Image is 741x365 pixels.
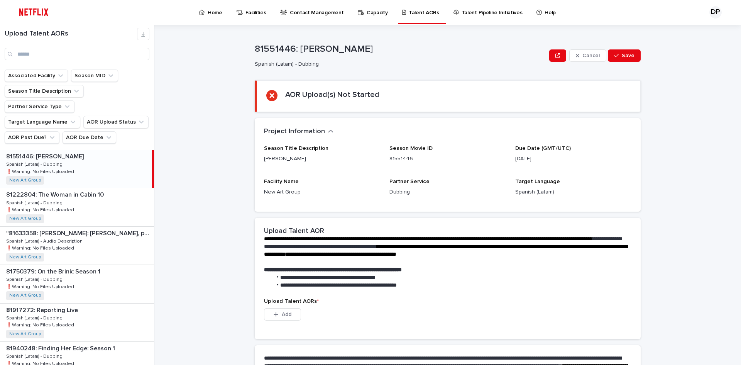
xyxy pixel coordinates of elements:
h2: Upload Talent AOR [264,227,324,236]
button: AOR Due Date [63,131,116,144]
a: New Art Group [9,293,41,298]
p: Spanish (Latam) - Dubbing [6,314,64,321]
span: Partner Service [389,179,430,184]
p: 81917272: Reporting Live [6,305,80,314]
p: Spanish (Latam) - Dubbing [6,160,64,167]
span: Cancel [582,53,600,58]
input: Search [5,48,149,60]
a: New Art Group [9,178,41,183]
button: AOR Past Due? [5,131,59,144]
p: Spanish (Latam) [515,188,631,196]
span: Upload Talent AORs [264,299,319,304]
p: Spanish (Latam) - Dubbing [6,275,64,282]
p: Spanish (Latam) - Dubbing [255,61,543,68]
p: Spanish (Latam) - Audio Description [6,237,84,244]
p: ❗️Warning: No Files Uploaded [6,206,76,213]
p: 81551446: [PERSON_NAME] [6,151,85,160]
span: Save [622,53,634,58]
span: Facility Name [264,179,299,184]
a: New Art Group [9,331,41,337]
button: Partner Service Type [5,100,74,113]
span: Season Title Description [264,146,328,151]
p: New Art Group [264,188,380,196]
p: 81551446: [PERSON_NAME] [255,44,546,55]
h1: Upload Talent AORs [5,30,137,38]
button: Cancel [569,49,606,62]
button: Save [608,49,641,62]
button: AOR Upload Status [83,116,149,128]
div: DP [709,6,722,19]
h2: AOR Upload(s) Not Started [285,90,379,99]
p: [PERSON_NAME] [264,155,380,163]
span: Season Movie ID [389,146,433,151]
span: Target Language [515,179,560,184]
p: Dubbing [389,188,506,196]
h2: Project Information [264,127,325,136]
p: 81750379: On the Brink: Season 1 [6,267,102,275]
a: New Art Group [9,216,41,221]
p: [DATE] [515,155,631,163]
p: 81222804: The Woman in Cabin 10 [6,190,105,199]
p: ❗️Warning: No Files Uploaded [6,283,76,290]
button: Associated Facility [5,70,68,82]
p: ❗️Warning: No Files Uploaded [6,168,76,175]
a: New Art Group [9,255,41,260]
button: Season MID [71,70,118,82]
span: Add [282,312,291,317]
img: ifQbXi3ZQGMSEF7WDB7W [15,5,52,20]
p: Spanish (Latam) - Dubbing [6,199,64,206]
button: Target Language Name [5,116,80,128]
span: Due Date (GMT/UTC) [515,146,571,151]
p: 81551446 [389,155,506,163]
button: Project Information [264,127,333,136]
p: Spanish (Latam) - Dubbing [6,352,64,359]
button: Add [264,308,301,321]
p: ❗️Warning: No Files Uploaded [6,321,76,328]
p: 81940248: Finding Her Edge: Season 1 [6,343,117,352]
p: ❗️Warning: No Files Uploaded [6,244,76,251]
button: Season Title Description [5,85,84,97]
p: "81633358: Juan Gabriel: Debo, puedo y quiero: Limited Series" [6,228,152,237]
